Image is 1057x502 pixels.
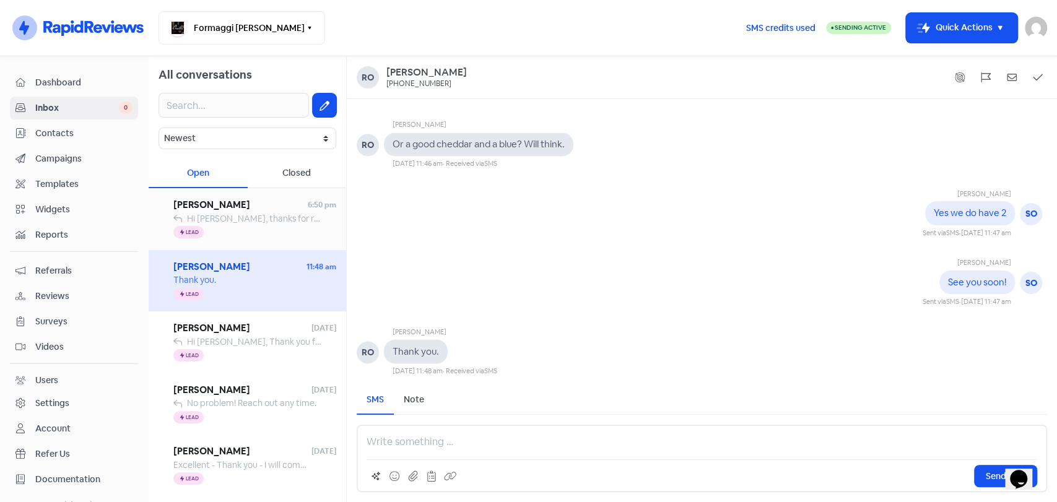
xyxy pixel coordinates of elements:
[35,290,133,303] span: Reviews
[35,340,133,353] span: Videos
[173,260,307,274] span: [PERSON_NAME]
[404,393,424,406] div: Note
[186,292,199,296] span: Lead
[1003,68,1021,87] button: Mark as unread
[10,147,138,170] a: Campaigns
[187,336,550,347] span: Hi [PERSON_NAME], Thank you for reaching out! Unfortunately, we do not stock this cheese.
[393,138,565,150] pre: Or a good cheddar and a blue? Will think.
[948,276,1006,288] pre: See you soon!
[974,465,1037,487] button: Send SMS
[923,228,961,237] span: Sent via ·
[173,444,311,459] span: [PERSON_NAME]
[311,384,336,396] span: [DATE]
[307,261,336,272] span: 11:48 am
[10,223,138,246] a: Reports
[10,173,138,196] a: Templates
[923,257,1011,270] div: [PERSON_NAME]
[173,198,308,212] span: [PERSON_NAME]
[35,127,133,140] span: Contacts
[186,476,199,481] span: Lead
[173,383,311,397] span: [PERSON_NAME]
[35,315,133,328] span: Surveys
[10,97,138,119] a: Inbox 0
[1020,272,1042,294] div: SO
[746,22,816,35] span: SMS credits used
[393,327,497,340] div: [PERSON_NAME]
[186,230,199,235] span: Lead
[1025,17,1047,39] img: User
[35,473,133,486] span: Documentation
[10,369,138,392] a: Users
[35,374,58,387] div: Users
[986,470,1025,483] span: Send SMS
[149,159,248,188] div: Open
[173,321,311,335] span: [PERSON_NAME]
[10,71,138,94] a: Dashboard
[35,397,69,410] div: Settings
[826,20,891,35] a: Sending Active
[736,20,826,33] a: SMS credits used
[393,345,439,357] pre: Thank you.
[173,459,598,470] span: Excellent - Thank you - I will come back with an order - probably next week for delivery the foll...
[357,134,379,156] div: RO
[923,189,1011,202] div: [PERSON_NAME]
[10,335,138,358] a: Videos
[357,66,379,89] div: Ro
[35,264,133,277] span: Referrals
[35,448,133,461] span: Refer Us
[906,13,1017,43] button: Quick Actions
[311,446,336,457] span: [DATE]
[443,158,497,169] div: · Received via
[35,76,133,89] span: Dashboard
[248,159,347,188] div: Closed
[393,158,443,169] div: [DATE] 11:46 am
[1020,203,1042,225] div: SO
[187,397,316,409] span: No problem! Reach out any time.
[35,178,133,191] span: Templates
[357,341,379,363] div: RO
[159,93,309,118] input: Search...
[10,259,138,282] a: Referrals
[961,228,1011,238] div: [DATE] 11:47 am
[923,297,961,306] span: Sent via ·
[1029,68,1047,87] button: Mark as closed
[159,67,252,82] span: All conversations
[308,199,336,210] span: 6:50 pm
[977,68,995,87] button: Flag conversation
[10,468,138,491] a: Documentation
[35,203,133,216] span: Widgets
[393,366,443,376] div: [DATE] 11:48 am
[950,68,969,87] button: Show system messages
[367,393,384,406] div: SMS
[835,24,886,32] span: Sending Active
[10,285,138,308] a: Reviews
[173,274,216,285] span: Thank you.
[946,228,959,237] span: SMS
[187,213,623,224] span: Hi [PERSON_NAME], thanks for reaching out - unfortunately we don’t stock this cheese. Sorry we co...
[35,102,119,115] span: Inbox
[119,102,133,114] span: 0
[934,207,1006,219] pre: Yes we do have 2
[186,353,199,358] span: Lead
[1005,452,1045,490] iframe: chat widget
[946,297,959,306] span: SMS
[10,417,138,440] a: Account
[10,392,138,415] a: Settings
[35,422,71,435] div: Account
[393,119,573,132] div: [PERSON_NAME]
[10,198,138,221] a: Widgets
[386,66,467,79] a: [PERSON_NAME]
[484,159,497,168] span: SMS
[35,228,133,241] span: Reports
[484,90,497,99] span: SMS
[961,296,1011,307] div: [DATE] 11:47 am
[186,415,199,420] span: Lead
[386,79,451,89] div: [PHONE_NUMBER]
[484,366,497,375] span: SMS
[35,152,133,165] span: Campaigns
[159,11,325,45] button: Formaggi [PERSON_NAME]
[311,322,336,334] span: [DATE]
[10,310,138,333] a: Surveys
[10,443,138,465] a: Refer Us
